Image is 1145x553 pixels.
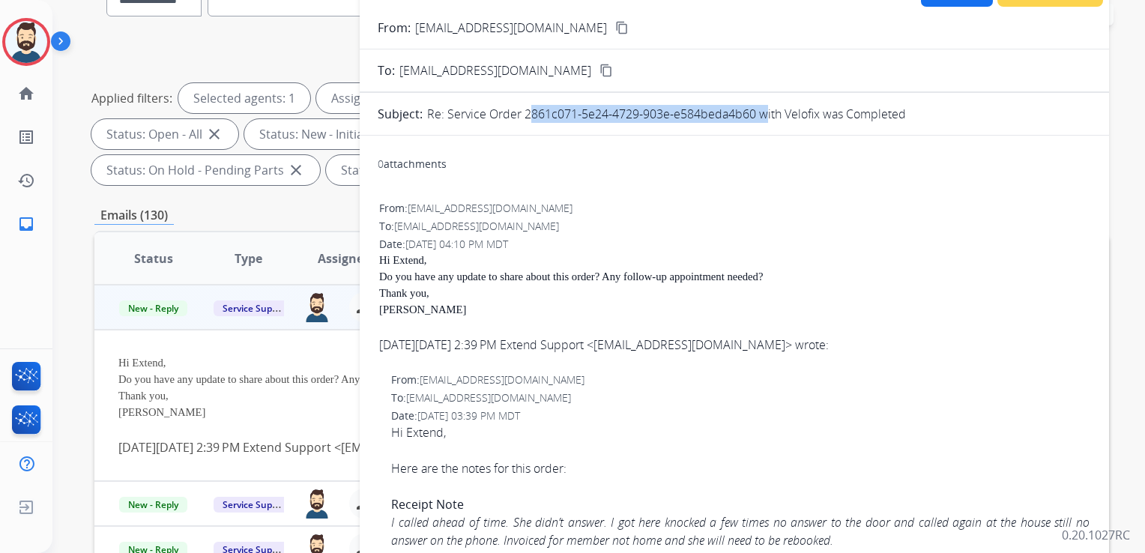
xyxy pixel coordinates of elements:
[17,85,35,103] mat-icon: home
[379,252,1090,268] p: Hi Extend,
[134,250,173,268] span: Status
[118,438,895,456] div: [DATE][DATE] 2:39 PM Extend Support < > wrote:
[379,285,1090,301] p: Thank you,
[378,157,447,172] div: attachments
[119,497,187,513] span: New - Reply
[17,215,35,233] mat-icon: inbox
[205,125,223,143] mat-icon: close
[417,408,520,423] span: [DATE] 03:39 PM MDT
[615,21,629,34] mat-icon: content_copy
[391,372,1090,387] div: From:
[318,250,370,268] span: Assignee
[378,19,411,37] p: From:
[94,206,174,225] p: Emails (130)
[420,372,584,387] span: [EMAIL_ADDRESS][DOMAIN_NAME]
[118,354,895,371] p: Hi Extend,
[91,119,238,149] div: Status: Open - All
[91,155,320,185] div: Status: On Hold - Pending Parts
[378,61,395,79] p: To:
[118,387,895,404] p: Thank you,
[119,300,187,316] span: New - Reply
[379,201,1090,216] div: From:
[5,21,47,63] img: avatar
[408,201,572,215] span: [EMAIL_ADDRESS][DOMAIN_NAME]
[91,89,172,107] p: Applied filters:
[1062,526,1130,544] p: 0.20.1027RC
[379,237,1090,252] div: Date:
[379,336,1090,354] div: [DATE][DATE] 2:39 PM Extend Support < > wrote:
[341,439,535,456] a: [EMAIL_ADDRESS][DOMAIN_NAME]
[427,105,906,123] p: Re: Service Order 2861c071-5e24-4729-903e-e584beda4b60 with Velofix was Completed
[399,61,591,79] span: [EMAIL_ADDRESS][DOMAIN_NAME]
[355,495,373,513] mat-icon: person_remove
[17,128,35,146] mat-icon: list_alt
[214,497,299,513] span: Service Support
[391,459,1090,477] div: Here are the notes for this order:
[17,172,35,190] mat-icon: history
[303,489,331,519] img: agent-avatar
[287,161,305,179] mat-icon: close
[178,83,310,113] div: Selected agents: 1
[316,83,433,113] div: Assigned to me
[303,292,331,322] img: agent-avatar
[118,404,895,420] p: [PERSON_NAME]
[118,371,895,387] p: Do you have any update to share about this order? Any follow-up appointment needed?
[391,390,1090,405] div: To:
[405,237,508,251] span: [DATE] 04:10 PM MDT
[391,514,1090,549] i: I called ahead of time. She didn’t answer. I got here knocked a few times no answer to the door a...
[391,408,1090,423] div: Date:
[235,250,262,268] span: Type
[379,301,1090,318] p: [PERSON_NAME]
[244,119,402,149] div: Status: New - Initial
[379,219,1090,234] div: To:
[378,105,423,123] p: Subject:
[355,298,373,316] mat-icon: person_remove
[391,496,464,513] b: Receipt Note
[406,390,571,405] span: [EMAIL_ADDRESS][DOMAIN_NAME]
[593,336,785,353] a: [EMAIL_ADDRESS][DOMAIN_NAME]
[214,300,299,316] span: Service Support
[599,64,613,77] mat-icon: content_copy
[326,155,527,185] div: Status: On Hold - Servicers
[379,268,1090,285] p: Do you have any update to share about this order? Any follow-up appointment needed?
[394,219,559,233] span: [EMAIL_ADDRESS][DOMAIN_NAME]
[378,157,384,171] span: 0
[415,19,607,37] p: [EMAIL_ADDRESS][DOMAIN_NAME]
